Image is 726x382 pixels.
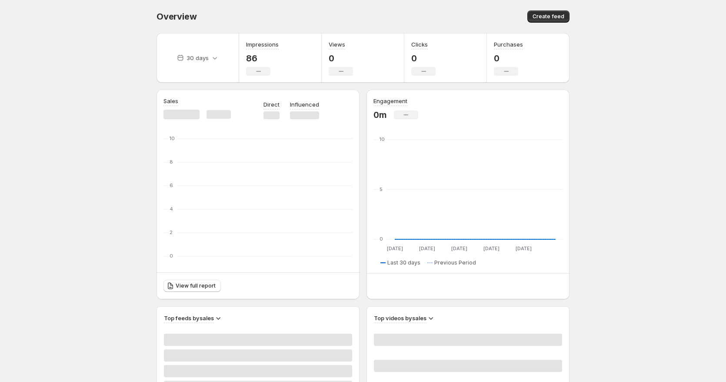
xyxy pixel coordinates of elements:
[263,100,280,109] p: Direct
[494,40,523,49] h3: Purchases
[516,245,532,251] text: [DATE]
[329,40,345,49] h3: Views
[290,100,319,109] p: Influenced
[527,10,569,23] button: Create feed
[380,136,385,142] text: 10
[163,280,221,292] a: View full report
[329,53,353,64] p: 0
[170,229,173,235] text: 2
[387,259,420,266] span: Last 30 days
[170,253,173,259] text: 0
[494,53,523,64] p: 0
[170,182,173,188] text: 6
[373,97,407,105] h3: Engagement
[163,97,178,105] h3: Sales
[411,40,428,49] h3: Clicks
[434,259,476,266] span: Previous Period
[373,110,387,120] p: 0m
[419,245,435,251] text: [DATE]
[246,40,279,49] h3: Impressions
[246,53,279,64] p: 86
[451,245,467,251] text: [DATE]
[170,206,173,212] text: 4
[186,54,209,62] p: 30 days
[387,245,403,251] text: [DATE]
[170,159,173,165] text: 8
[380,186,383,192] text: 5
[411,53,436,64] p: 0
[483,245,500,251] text: [DATE]
[164,314,214,322] h3: Top feeds by sales
[380,236,383,242] text: 0
[374,314,426,322] h3: Top videos by sales
[176,282,216,289] span: View full report
[533,13,564,20] span: Create feed
[157,11,196,22] span: Overview
[170,135,175,141] text: 10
